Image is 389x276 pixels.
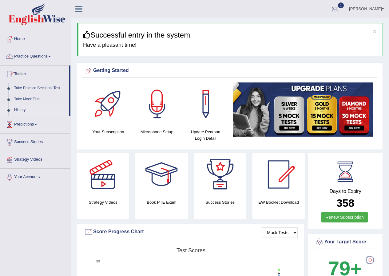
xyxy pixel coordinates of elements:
[194,199,246,206] h4: Success Stories
[83,31,378,39] h3: Successful entry in the system
[321,212,368,222] a: Renew Subscription
[136,129,178,135] h4: Microphone Setup
[0,48,70,63] a: Practice Questions
[135,199,188,206] h4: Book PTE Exam
[84,66,376,75] div: Getting Started
[0,151,70,166] a: Strategy Videos
[96,259,100,263] text: 90
[83,42,378,48] h4: Have a pleasant time!
[315,238,376,247] div: Your Target Score
[373,28,376,34] button: ×
[11,83,69,94] a: Take Practice Sectional Test
[0,116,70,131] a: Predictions
[11,94,69,105] a: Take Mock Test
[338,2,344,8] span: 1
[0,30,70,46] a: Home
[77,199,129,206] h4: Strategy Videos
[315,189,376,194] h4: Days to Expiry
[233,82,373,137] img: small5.jpg
[84,227,298,237] div: Score Progress Chart
[0,66,69,81] a: Tests
[184,129,227,142] h4: Update Pearson Login Detail
[87,129,129,135] h4: Your Subscription
[252,199,305,206] h4: EW Booklet Download
[336,197,354,209] b: 358
[177,247,205,254] tspan: Test scores
[0,169,70,184] a: Your Account
[0,134,70,149] a: Success Stories
[11,105,69,116] a: History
